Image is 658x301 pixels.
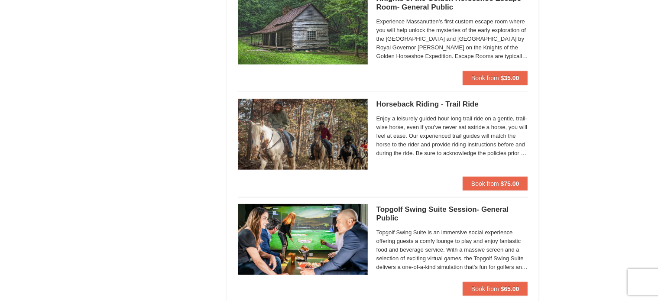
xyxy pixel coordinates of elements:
[501,74,519,81] strong: $35.00
[471,74,499,81] span: Book from
[238,99,368,170] img: 21584748-79-4e8ac5ed.jpg
[501,180,519,187] strong: $75.00
[471,285,499,292] span: Book from
[238,204,368,275] img: 19664770-17-d333e4c3.jpg
[376,114,528,158] span: Enjoy a leisurely guided hour long trail ride on a gentle, trail-wise horse, even if you’ve never...
[376,17,528,61] span: Experience Massanutten’s first custom escape room where you will help unlock the mysteries of the...
[501,285,519,292] strong: $65.00
[376,228,528,272] span: Topgolf Swing Suite is an immersive social experience offering guests a comfy lounge to play and ...
[471,180,499,187] span: Book from
[463,282,528,296] button: Book from $65.00
[463,71,528,85] button: Book from $35.00
[376,100,528,109] h5: Horseback Riding - Trail Ride
[376,205,528,223] h5: Topgolf Swing Suite Session- General Public
[463,177,528,191] button: Book from $75.00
